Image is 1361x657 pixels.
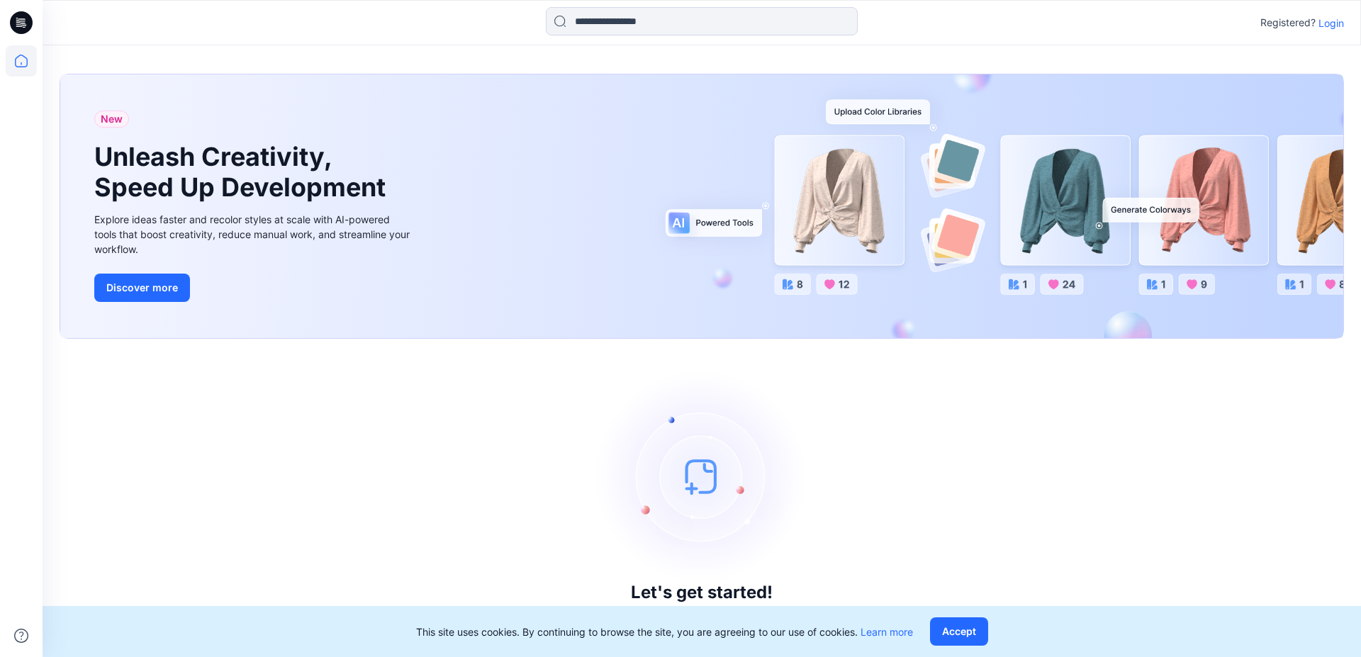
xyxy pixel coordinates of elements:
p: Login [1318,16,1344,30]
button: Discover more [94,274,190,302]
a: Discover more [94,274,413,302]
img: empty-state-image.svg [595,370,808,583]
h1: Unleash Creativity, Speed Up Development [94,142,392,203]
p: Registered? [1260,14,1316,31]
a: Learn more [861,626,913,638]
div: Explore ideas faster and recolor styles at scale with AI-powered tools that boost creativity, red... [94,212,413,257]
span: New [101,111,123,128]
button: Accept [930,617,988,646]
p: This site uses cookies. By continuing to browse the site, you are agreeing to our use of cookies. [416,624,913,639]
h3: Let's get started! [631,583,773,602]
